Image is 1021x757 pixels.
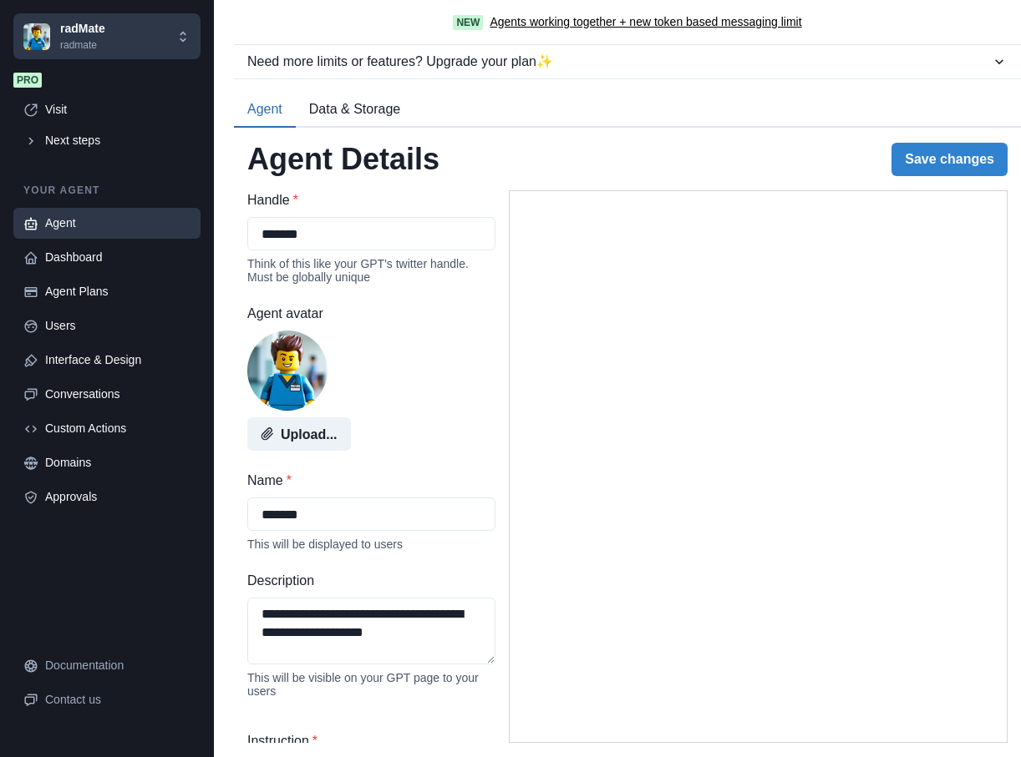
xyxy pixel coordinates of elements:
[891,143,1008,176] button: Save changes
[23,23,50,50] img: Chakra UI
[234,93,296,128] button: Agent
[45,454,190,472] div: Domains
[45,351,190,369] div: Interface & Design
[45,317,190,335] div: Users
[234,45,1021,78] button: Need more limits or features? Upgrade your plan✨
[45,101,190,119] div: Visit
[13,650,201,681] a: Documentation
[45,386,190,403] div: Conversations
[247,417,351,451] button: Upload...
[45,420,190,437] div: Custom Actions
[510,191,1007,742] iframe: Agent Chat
[247,190,485,210] label: Handle
[247,731,485,751] label: Instruction
[296,93,414,128] button: Data & Storage
[13,13,201,59] button: Chakra UIradMateradmate
[247,571,485,591] label: Description
[247,52,991,72] div: Need more limits or features? Upgrade your plan ✨
[247,141,439,177] h2: Agent Details
[60,20,105,38] p: radMate
[247,537,495,551] div: This will be displayed to users
[45,249,190,266] div: Dashboard
[45,132,190,149] div: Next steps
[13,73,42,88] span: Pro
[45,691,190,709] div: Contact us
[45,283,190,300] div: Agent Plans
[45,488,190,506] div: Approvals
[45,657,190,674] div: Documentation
[247,671,495,698] div: This will be visible on your GPT page to your users
[453,15,483,30] span: New
[247,331,328,411] img: user%2F5065%2F8149dc5d-1492-4869-90ac-8f197b0e81a0
[60,38,105,53] p: radmate
[247,471,485,491] label: Name
[247,257,495,284] div: Think of this like your GPT's twitter handle. Must be globally unique
[13,183,201,198] p: Your agent
[490,13,801,31] a: Agents working together + new token based messaging limit
[247,304,485,324] label: Agent avatar
[45,214,190,232] div: Agent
